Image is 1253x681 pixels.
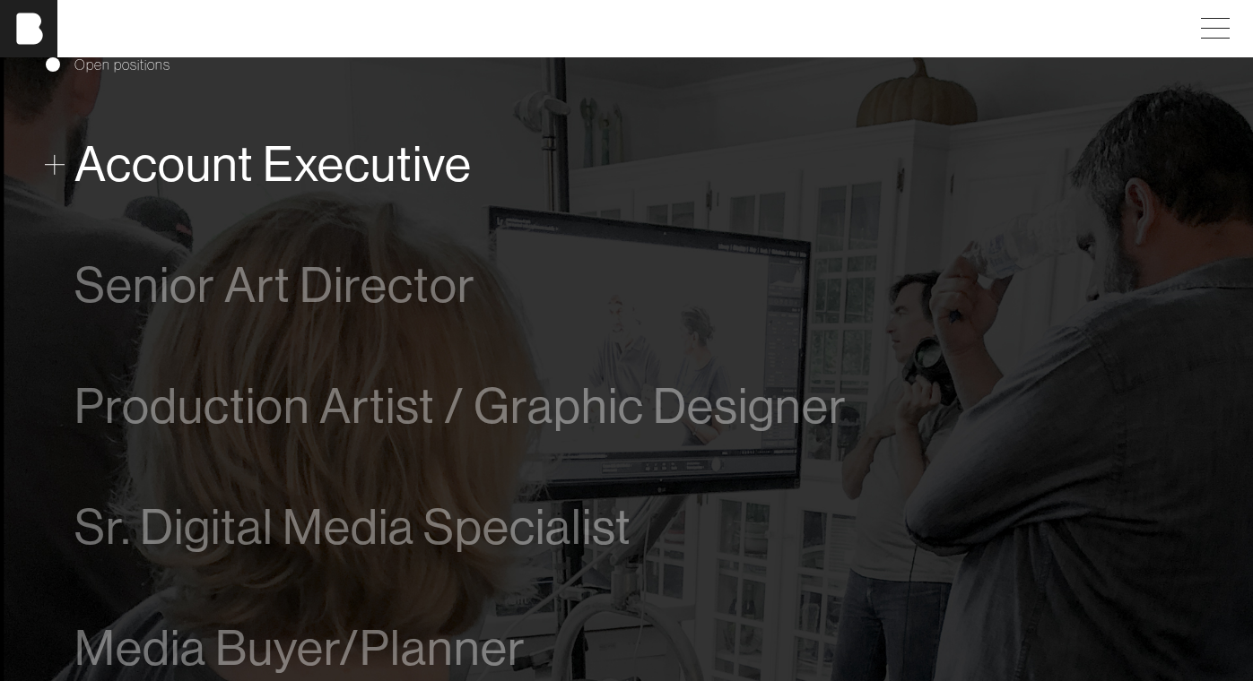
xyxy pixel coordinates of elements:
span: Sr. Digital Media Specialist [74,500,631,555]
span: Media Buyer/Planner [74,621,526,676]
span: Account Executive [74,137,472,192]
span: Senior Art Director [74,258,475,313]
span: Open positions [74,54,170,75]
span: Production Artist / Graphic Designer [74,379,847,434]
